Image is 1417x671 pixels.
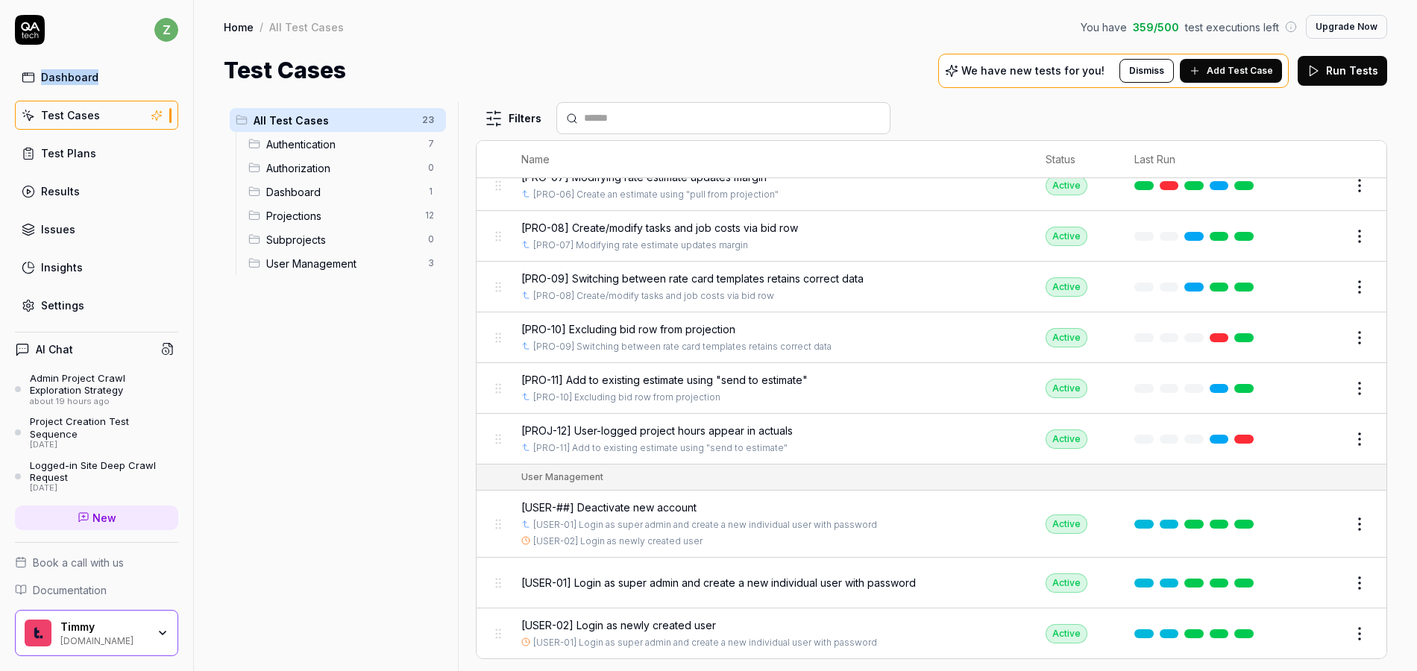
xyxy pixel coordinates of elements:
a: Book a call with us [15,555,178,570]
tr: [USER-01] Login as super admin and create a new individual user with passwordActive [477,558,1386,608]
div: about 19 hours ago [30,397,178,407]
span: [PRO-10] Excluding bid row from projection [521,321,735,337]
div: Active [1046,176,1087,195]
span: Documentation [33,582,107,598]
button: Dismiss [1119,59,1174,83]
span: 3 [422,254,440,272]
a: [USER-01] Login as super admin and create a new individual user with password [533,636,877,649]
h1: Test Cases [224,54,346,87]
a: [PRO-11] Add to existing estimate using "send to estimate" [533,441,788,455]
span: Dashboard [266,184,419,200]
a: [PRO-06] Create an estimate using "pull from projection" [533,188,779,201]
a: Test Plans [15,139,178,168]
tr: [PRO-11] Add to existing estimate using "send to estimate"[PRO-10] Excluding bid row from project... [477,363,1386,414]
span: [PRO-11] Add to existing estimate using "send to estimate" [521,372,808,388]
div: Admin Project Crawl Exploration Strategy [30,372,178,397]
tr: [PROJ-12] User-logged project hours appear in actuals[PRO-11] Add to existing estimate using "sen... [477,414,1386,464]
button: Run Tests [1298,56,1387,86]
tr: [USER-##] Deactivate new account[USER-01] Login as super admin and create a new individual user w... [477,491,1386,558]
span: You have [1081,19,1127,35]
div: Logged-in Site Deep Crawl Request [30,459,178,484]
div: Issues [41,221,75,237]
span: Projections [266,208,416,224]
div: / [260,19,263,34]
span: z [154,18,178,42]
div: [DATE] [30,483,178,494]
div: Drag to reorderProjections12 [242,204,446,227]
span: Book a call with us [33,555,124,570]
button: Filters [476,104,550,133]
span: 0 [422,230,440,248]
a: Home [224,19,254,34]
th: Last Run [1119,141,1275,178]
a: Insights [15,253,178,282]
a: Test Cases [15,101,178,130]
div: Insights [41,259,83,275]
img: Timmy Logo [25,620,51,646]
a: [PRO-07] Modifying rate estimate updates margin [533,239,748,252]
th: Status [1031,141,1119,178]
span: [PRO-09] Switching between rate card templates retains correct data [521,271,864,286]
span: Add Test Case [1207,64,1273,78]
button: z [154,15,178,45]
span: Authentication [266,136,419,152]
button: Add Test Case [1180,59,1282,83]
div: [DOMAIN_NAME] [60,634,147,646]
a: Results [15,177,178,206]
span: [PRO-08] Create/modify tasks and job costs via bid row [521,220,798,236]
tr: [PRO-10] Excluding bid row from projection[PRO-09] Switching between rate card templates retains ... [477,312,1386,363]
div: User Management [521,470,603,484]
span: [PROJ-12] User-logged project hours appear in actuals [521,423,793,438]
p: We have new tests for you! [961,66,1105,76]
div: Active [1046,514,1087,534]
span: 7 [422,135,440,153]
span: 0 [422,159,440,177]
span: User Management [266,256,419,271]
div: Active [1046,227,1087,246]
div: Active [1046,328,1087,347]
a: [USER-02] Login as newly created user [533,535,703,548]
div: Drag to reorderAuthorization0 [242,156,446,180]
a: [USER-01] Login as super admin and create a new individual user with password [533,518,877,532]
div: Timmy [60,620,147,634]
a: Logged-in Site Deep Crawl Request[DATE] [15,459,178,494]
tr: [PRO-07] Modifying rate estimate updates margin[PRO-06] Create an estimate using "pull from proje... [477,160,1386,211]
div: Results [41,183,80,199]
div: Test Plans [41,145,96,161]
a: Dashboard [15,63,178,92]
span: 23 [416,111,440,129]
div: Active [1046,624,1087,643]
span: All Test Cases [254,113,413,128]
div: Drag to reorderUser Management3 [242,251,446,275]
div: Drag to reorderDashboard1 [242,180,446,204]
span: 1 [422,183,440,201]
span: Authorization [266,160,419,176]
tr: [PRO-09] Switching between rate card templates retains correct data[PRO-08] Create/modify tasks a... [477,262,1386,312]
a: Issues [15,215,178,244]
span: test executions left [1185,19,1279,35]
span: 359 / 500 [1133,19,1179,35]
a: [PRO-10] Excluding bid row from projection [533,391,720,404]
tr: [USER-02] Login as newly created user[USER-01] Login as super admin and create a new individual u... [477,608,1386,658]
a: Settings [15,291,178,320]
div: All Test Cases [269,19,344,34]
span: Subprojects [266,232,419,248]
span: [USER-01] Login as super admin and create a new individual user with password [521,575,916,590]
div: Active [1046,277,1087,297]
div: Drag to reorderAuthentication7 [242,132,446,156]
span: 12 [419,207,440,224]
div: Active [1046,429,1087,449]
div: [DATE] [30,440,178,450]
a: [PRO-08] Create/modify tasks and job costs via bid row [533,289,774,303]
tr: [PRO-08] Create/modify tasks and job costs via bid row[PRO-07] Modifying rate estimate updates ma... [477,211,1386,262]
div: Dashboard [41,69,98,85]
span: [USER-##] Deactivate new account [521,500,697,515]
a: Documentation [15,582,178,598]
a: Admin Project Crawl Exploration Strategyabout 19 hours ago [15,372,178,406]
span: [USER-02] Login as newly created user [521,617,716,633]
span: New [92,510,116,526]
button: Upgrade Now [1306,15,1387,39]
button: Timmy LogoTimmy[DOMAIN_NAME] [15,610,178,656]
div: Drag to reorderSubprojects0 [242,227,446,251]
h4: AI Chat [36,341,73,357]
